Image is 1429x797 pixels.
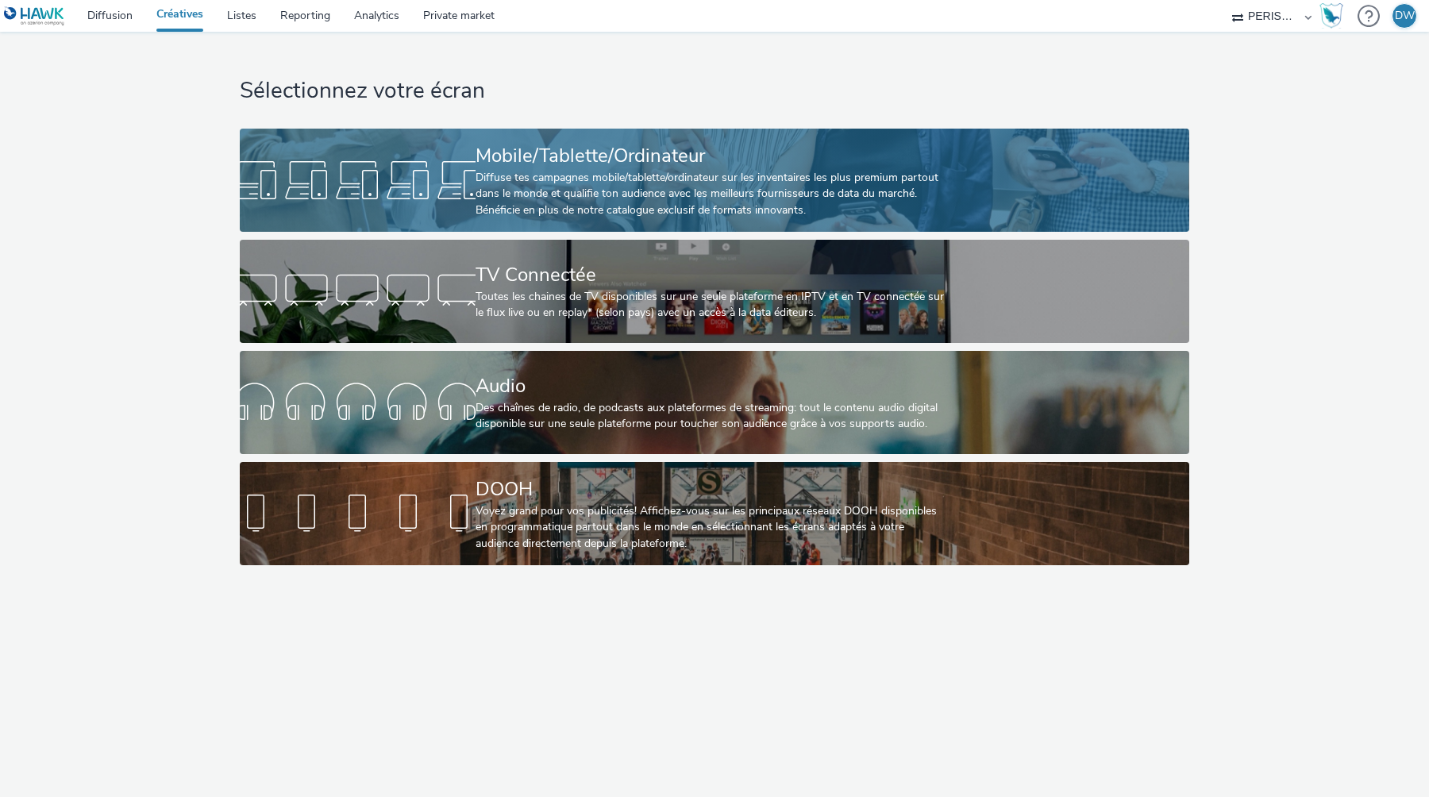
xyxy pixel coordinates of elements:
a: DOOHVoyez grand pour vos publicités! Affichez-vous sur les principaux réseaux DOOH disponibles en... [240,462,1188,565]
a: Hawk Academy [1319,3,1350,29]
a: TV ConnectéeToutes les chaines de TV disponibles sur une seule plateforme en IPTV et en TV connec... [240,240,1188,343]
a: Mobile/Tablette/OrdinateurDiffuse tes campagnes mobile/tablette/ordinateur sur les inventaires le... [240,129,1188,232]
img: Hawk Academy [1319,3,1343,29]
img: undefined Logo [4,6,65,26]
div: DW [1395,4,1415,28]
div: Diffuse tes campagnes mobile/tablette/ordinateur sur les inventaires les plus premium partout dan... [476,170,947,218]
div: Toutes les chaines de TV disponibles sur une seule plateforme en IPTV et en TV connectée sur le f... [476,289,947,321]
div: Voyez grand pour vos publicités! Affichez-vous sur les principaux réseaux DOOH disponibles en pro... [476,503,947,552]
div: Des chaînes de radio, de podcasts aux plateformes de streaming: tout le contenu audio digital dis... [476,400,947,433]
div: Mobile/Tablette/Ordinateur [476,142,947,170]
div: DOOH [476,476,947,503]
a: AudioDes chaînes de radio, de podcasts aux plateformes de streaming: tout le contenu audio digita... [240,351,1188,454]
div: TV Connectée [476,261,947,289]
div: Audio [476,372,947,400]
h1: Sélectionnez votre écran [240,76,1188,106]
